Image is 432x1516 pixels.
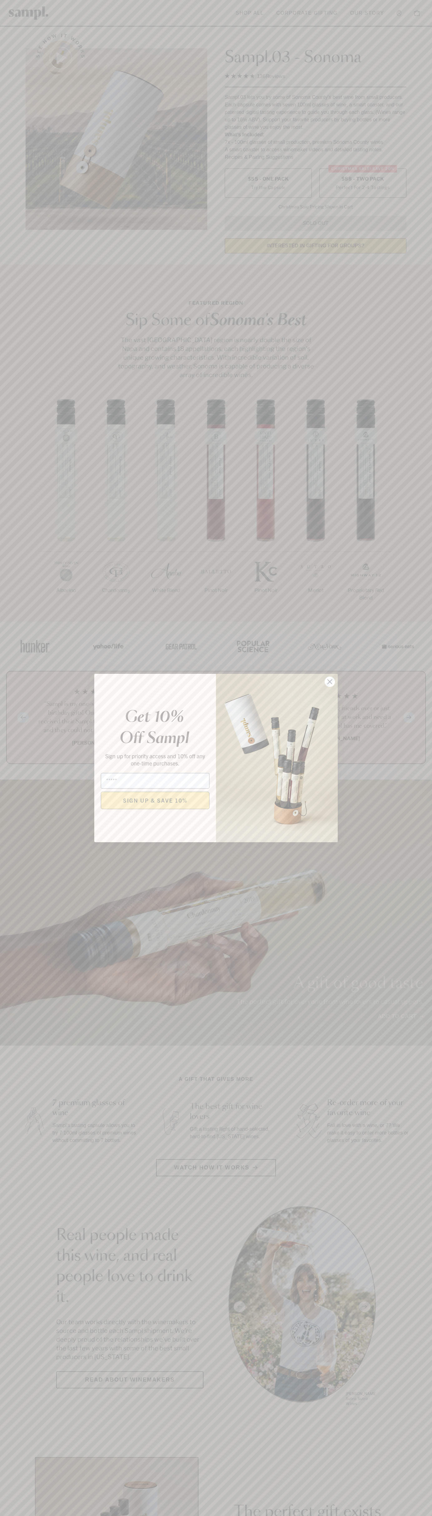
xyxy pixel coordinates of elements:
[216,674,338,842] img: 96933287-25a1-481a-a6d8-4dd623390dc6.png
[120,710,189,746] em: Get 10% Off Sampl
[101,792,209,809] button: SIGN UP & SAVE 10%
[324,676,335,687] button: Close dialog
[105,752,205,767] span: Sign up for priority access and 10% off any one-time purchases.
[101,773,209,789] input: Email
